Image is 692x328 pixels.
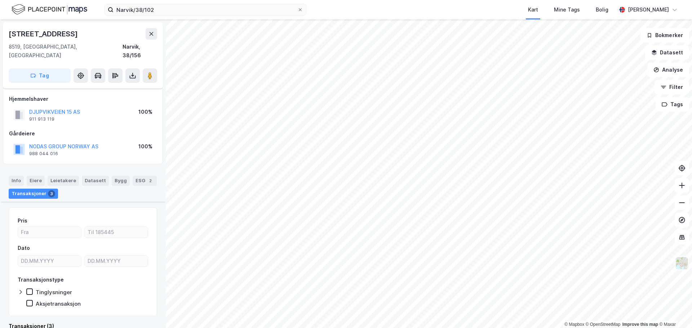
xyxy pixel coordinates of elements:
div: ESG [133,176,157,186]
div: Pris [18,216,27,225]
button: Tag [9,68,71,83]
div: Kontrollprogram for chat [656,293,692,328]
a: Mapbox [564,322,584,327]
input: Søk på adresse, matrikkel, gårdeiere, leietakere eller personer [114,4,297,15]
div: Tinglysninger [36,289,72,296]
img: Z [675,256,689,270]
div: Info [9,176,24,186]
div: Gårdeiere [9,129,157,138]
div: Bolig [596,5,608,14]
input: Til 185445 [85,227,148,238]
button: Analyse [647,63,689,77]
div: 911 913 119 [29,116,54,122]
div: Datasett [82,176,109,186]
input: DD.MM.YYYY [85,256,148,266]
input: DD.MM.YYYY [18,256,81,266]
a: Improve this map [622,322,658,327]
a: OpenStreetMap [586,322,621,327]
iframe: Chat Widget [656,293,692,328]
div: [STREET_ADDRESS] [9,28,79,40]
button: Tags [656,97,689,112]
div: 100% [138,108,152,116]
div: Transaksjoner [9,189,58,199]
div: Bygg [112,176,130,186]
div: 2 [147,177,154,184]
div: Aksjetransaksjon [36,300,81,307]
img: logo.f888ab2527a4732fd821a326f86c7f29.svg [12,3,87,16]
div: Hjemmelshaver [9,95,157,103]
button: Filter [655,80,689,94]
div: Narvik, 38/156 [123,42,157,60]
div: 100% [138,142,152,151]
input: Fra [18,227,81,238]
div: Transaksjonstype [18,275,64,284]
div: 988 044 016 [29,151,58,157]
div: Kart [528,5,538,14]
div: Leietakere [48,176,79,186]
div: Mine Tags [554,5,580,14]
div: 3 [48,190,55,197]
div: Dato [18,244,30,252]
button: Datasett [645,45,689,60]
div: 8519, [GEOGRAPHIC_DATA], [GEOGRAPHIC_DATA] [9,42,123,60]
button: Bokmerker [640,28,689,42]
div: Eiere [27,176,45,186]
div: [PERSON_NAME] [628,5,669,14]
